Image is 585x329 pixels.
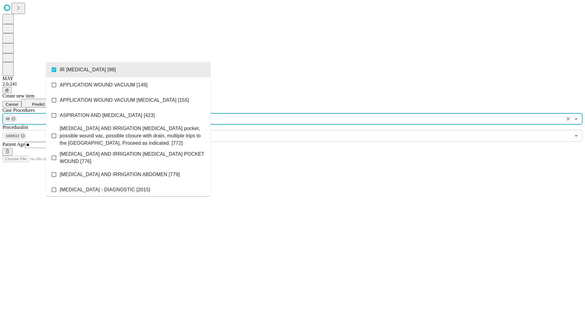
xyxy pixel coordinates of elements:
[5,88,9,92] span: @
[564,115,573,123] button: Clear
[2,101,21,108] button: Cancel
[32,102,44,107] span: Predict
[2,125,28,130] span: Proceduralist
[3,115,12,122] span: 98
[572,115,580,123] button: Close
[60,97,189,104] span: APPLICATION WOUND VACUUM [MEDICAL_DATA] [155]
[60,112,155,119] span: ASPIRATION AND [MEDICAL_DATA] [423]
[572,132,580,140] button: Open
[60,81,147,89] span: APPLICATION WOUND VACUUM [149]
[2,93,34,98] span: Create new item
[2,81,583,87] div: 2.0.241
[21,99,49,108] button: Predict
[3,132,27,140] div: 1000512
[60,66,116,73] span: IR [MEDICAL_DATA] [98]
[60,125,206,147] span: [MEDICAL_DATA] AND IRRIGATION [MEDICAL_DATA] pocket, possible wound vac, possible closure with dr...
[2,87,12,93] button: @
[2,108,35,113] span: Scheduled Procedure
[5,102,18,107] span: Cancel
[60,150,206,165] span: [MEDICAL_DATA] AND IRRIGATION [MEDICAL_DATA] POCKET WOUND [776]
[3,133,22,140] span: 1000512
[3,115,17,122] div: 98
[2,142,25,147] span: Patient Age
[60,171,180,178] span: [MEDICAL_DATA] AND IRRIGATION ABDOMEN [779]
[60,186,150,193] span: [MEDICAL_DATA] - DIAGNOSTIC [2015]
[2,76,583,81] div: MAY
